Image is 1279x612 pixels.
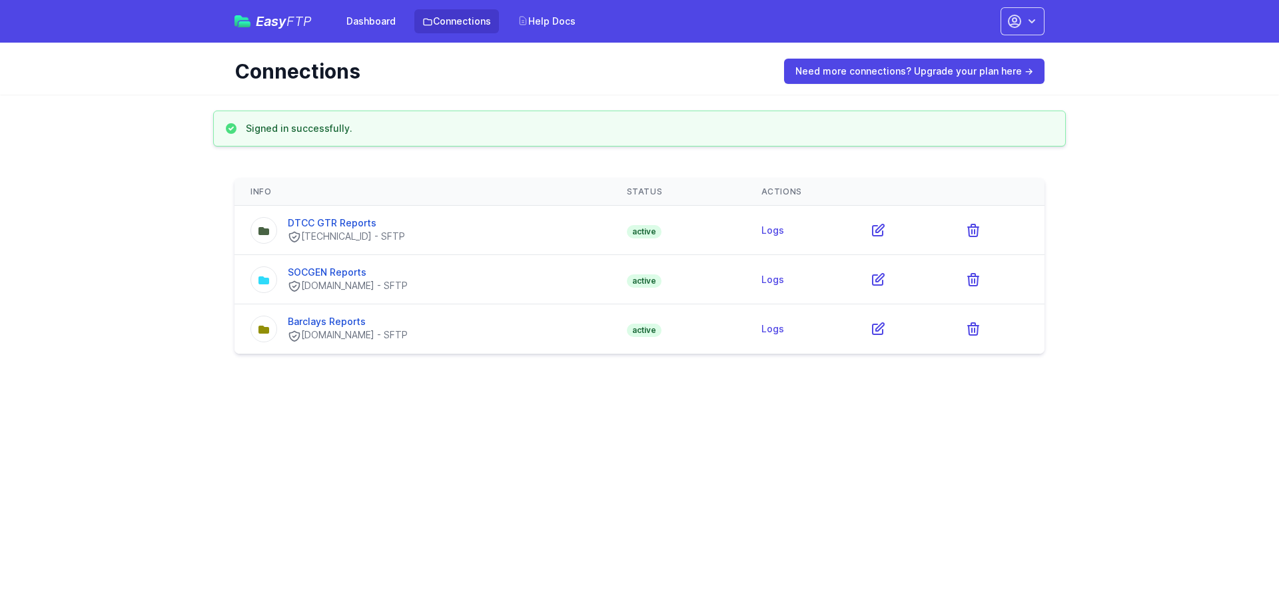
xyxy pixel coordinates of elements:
a: Logs [761,274,784,285]
div: [TECHNICAL_ID] - SFTP [288,230,405,244]
span: active [627,225,661,238]
span: FTP [286,13,312,29]
a: Barclays Reports [288,316,366,327]
th: Status [611,178,745,206]
a: Connections [414,9,499,33]
th: Info [234,178,611,206]
a: Dashboard [338,9,404,33]
div: [DOMAIN_NAME] - SFTP [288,279,408,293]
div: [DOMAIN_NAME] - SFTP [288,328,408,342]
img: easyftp_logo.png [234,15,250,27]
span: active [627,324,661,337]
a: DTCC GTR Reports [288,217,376,228]
a: Logs [761,323,784,334]
span: active [627,274,661,288]
a: Need more connections? Upgrade your plan here → [784,59,1045,84]
a: Logs [761,224,784,236]
h3: Signed in successfully. [246,122,352,135]
h1: Connections [234,59,765,83]
th: Actions [745,178,1045,206]
span: Easy [256,15,312,28]
a: EasyFTP [234,15,312,28]
a: Help Docs [510,9,584,33]
a: SOCGEN Reports [288,266,366,278]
